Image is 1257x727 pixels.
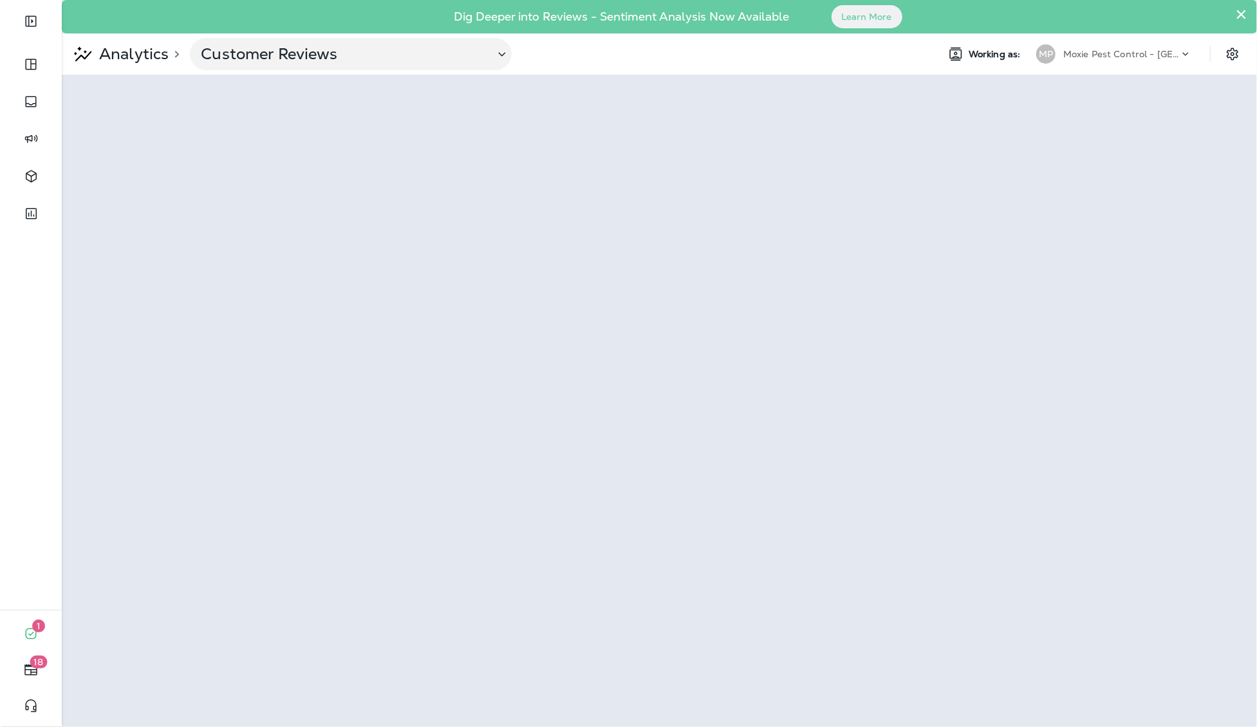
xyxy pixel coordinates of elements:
p: > [169,49,180,59]
span: Working as: [969,49,1023,60]
p: Moxie Pest Control - [GEOGRAPHIC_DATA] [1063,49,1179,59]
iframe: To enrich screen reader interactions, please activate Accessibility in Grammarly extension settings [62,75,1257,727]
button: Settings [1221,42,1244,66]
div: MP [1036,44,1056,64]
p: Dig Deeper into Reviews - Sentiment Analysis Now Available [417,15,827,19]
button: Expand Sidebar [13,8,49,34]
button: Learn More [832,5,902,28]
p: Analytics [94,44,169,64]
button: Close [1235,4,1247,24]
span: 18 [30,656,48,668]
p: Customer Reviews [201,44,484,64]
span: 1 [32,620,45,632]
button: 18 [13,657,49,683]
button: 1 [13,621,49,647]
